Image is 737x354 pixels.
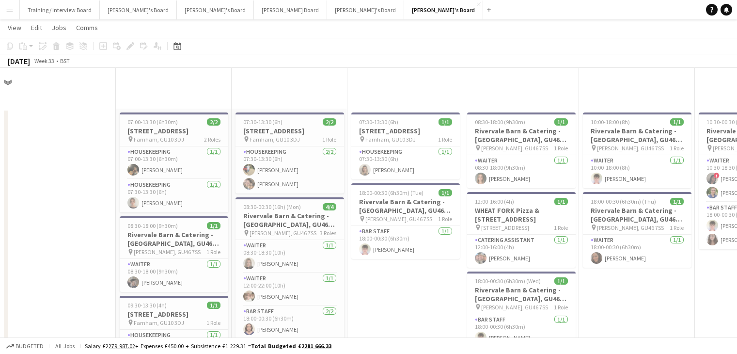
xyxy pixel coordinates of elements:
[235,197,344,341] app-job-card: 08:30-00:30 (16h) (Mon)4/4Rivervale Barn & Catering - [GEOGRAPHIC_DATA], GU46 7SS [PERSON_NAME], ...
[670,224,684,231] span: 1 Role
[127,118,178,126] span: 07:00-13:30 (6h30m)
[583,127,691,144] h3: Rivervale Barn & Catering - [GEOGRAPHIC_DATA], GU46 7SS
[467,286,576,303] h3: Rivervale Barn & Catering - [GEOGRAPHIC_DATA], GU46 7SS
[109,342,135,350] tcxspan: Call 279 987.02 via 3CX
[583,192,691,268] div: 18:00-00:30 (6h30m) (Thu)1/1Rivervale Barn & Catering - [GEOGRAPHIC_DATA], GU46 7SS [PERSON_NAME]...
[16,343,44,350] span: Budgeted
[206,248,220,256] span: 1 Role
[467,235,576,268] app-card-role: Catering Assistant1/112:00-16:00 (4h)[PERSON_NAME]
[134,248,201,256] span: [PERSON_NAME], GU46 7SS
[467,314,576,347] app-card-role: BAR STAFF1/118:00-00:30 (6h30m)[PERSON_NAME]
[351,183,460,259] div: 18:00-00:30 (6h30m) (Tue)1/1Rivervale Barn & Catering - [GEOGRAPHIC_DATA], GU46 7SS [PERSON_NAME]...
[359,189,423,196] span: 18:00-00:30 (6h30m) (Tue)
[467,155,576,188] app-card-role: Waiter1/108:30-18:00 (9h30m)[PERSON_NAME]
[438,136,452,143] span: 1 Role
[481,304,548,311] span: [PERSON_NAME], GU46 7SS
[554,118,568,126] span: 1/1
[8,56,30,66] div: [DATE]
[206,319,220,326] span: 1 Role
[204,136,220,143] span: 2 Roles
[85,342,331,350] div: Salary £2 + Expenses £450.00 + Subsistence £1 229.31 =
[597,145,664,152] span: [PERSON_NAME], GU46 7SS
[714,173,720,178] span: !
[207,302,220,309] span: 1/1
[120,146,228,179] app-card-role: Housekeeping1/107:00-13:30 (6h30m)[PERSON_NAME]
[351,226,460,259] app-card-role: BAR STAFF1/118:00-00:30 (6h30m)[PERSON_NAME]
[554,277,568,285] span: 1/1
[554,145,568,152] span: 1 Role
[583,235,691,268] app-card-role: Waiter1/118:00-00:30 (6h30m)[PERSON_NAME]
[250,136,300,143] span: Farnham, GU10 3DJ
[127,302,167,309] span: 09:30-13:30 (4h)
[554,224,568,231] span: 1 Role
[351,197,460,215] h3: Rivervale Barn & Catering - [GEOGRAPHIC_DATA], GU46 7SS
[320,229,336,237] span: 3 Roles
[243,118,282,126] span: 07:30-13:30 (6h)
[467,206,576,224] h3: WHEAT FORK Pizza & [STREET_ADDRESS]
[323,203,336,210] span: 4/4
[120,113,228,212] app-job-card: 07:00-13:30 (6h30m)2/2[STREET_ADDRESS] Farnham, GU10 3DJ2 RolesHousekeeping1/107:00-13:30 (6h30m)...
[31,23,42,32] span: Edit
[134,319,184,326] span: Farnham, GU10 3DJ
[481,224,529,231] span: [STREET_ADDRESS]
[177,0,254,19] button: [PERSON_NAME]'s Board
[127,222,178,229] span: 08:30-18:00 (9h30m)
[481,145,548,152] span: [PERSON_NAME], GU46 7SS
[475,118,525,126] span: 08:30-18:00 (9h30m)
[32,57,56,64] span: Week 33
[591,198,656,205] span: 18:00-00:30 (6h30m) (Thu)
[235,211,344,229] h3: Rivervale Barn & Catering - [GEOGRAPHIC_DATA], GU46 7SS
[591,118,630,126] span: 10:00-18:00 (8h)
[467,272,576,347] app-job-card: 18:00-00:30 (6h30m) (Wed)1/1Rivervale Barn & Catering - [GEOGRAPHIC_DATA], GU46 7SS [PERSON_NAME]...
[554,304,568,311] span: 1 Role
[5,341,45,352] button: Budgeted
[365,215,432,223] span: [PERSON_NAME], GU46 7SS
[60,57,70,64] div: BST
[120,216,228,292] app-job-card: 08:30-18:00 (9h30m)1/1Rivervale Barn & Catering - [GEOGRAPHIC_DATA], GU46 7SS [PERSON_NAME], GU46...
[467,113,576,188] app-job-card: 08:30-18:00 (9h30m)1/1Rivervale Barn & Catering - [GEOGRAPHIC_DATA], GU46 7SS [PERSON_NAME], GU46...
[254,0,327,19] button: [PERSON_NAME] Board
[438,215,452,223] span: 1 Role
[250,229,316,237] span: [PERSON_NAME], GU46 7SS
[235,113,344,193] div: 07:30-13:30 (6h)2/2[STREET_ADDRESS] Farnham, GU10 3DJ1 RoleHousekeeping2/207:30-13:30 (6h)[PERSON...
[235,127,344,135] h3: [STREET_ADDRESS]
[583,113,691,188] app-job-card: 10:00-18:00 (8h)1/1Rivervale Barn & Catering - [GEOGRAPHIC_DATA], GU46 7SS [PERSON_NAME], GU46 7S...
[235,306,344,353] app-card-role: BAR STAFF2/218:00-00:30 (6h30m)[PERSON_NAME][PERSON_NAME]
[351,146,460,179] app-card-role: Housekeeping1/107:30-13:30 (6h)[PERSON_NAME]
[8,23,21,32] span: View
[475,277,541,285] span: 18:00-00:30 (6h30m) (Wed)
[351,127,460,135] h3: [STREET_ADDRESS]
[53,342,77,350] span: All jobs
[48,21,70,34] a: Jobs
[52,23,66,32] span: Jobs
[134,136,184,143] span: Farnham, GU10 3DJ
[243,203,301,210] span: 08:30-00:30 (16h) (Mon)
[251,342,331,350] span: Total Budgeted £2
[120,310,228,319] h3: [STREET_ADDRESS]
[467,192,576,268] app-job-card: 12:00-16:00 (4h)1/1WHEAT FORK Pizza & [STREET_ADDRESS] [STREET_ADDRESS]1 RoleCatering Assistant1/...
[235,273,344,306] app-card-role: Waiter1/112:00-22:00 (10h)[PERSON_NAME]
[554,198,568,205] span: 1/1
[4,21,25,34] a: View
[235,240,344,273] app-card-role: Waiter1/108:30-18:30 (10h)[PERSON_NAME]
[583,206,691,224] h3: Rivervale Barn & Catering - [GEOGRAPHIC_DATA], GU46 7SS
[359,118,398,126] span: 07:30-13:30 (6h)
[404,0,483,19] button: [PERSON_NAME]'s Board
[235,146,344,193] app-card-role: Housekeeping2/207:30-13:30 (6h)[PERSON_NAME][PERSON_NAME]
[120,259,228,292] app-card-role: Waiter1/108:30-18:00 (9h30m)[PERSON_NAME]
[439,118,452,126] span: 1/1
[72,21,102,34] a: Comms
[27,21,46,34] a: Edit
[583,155,691,188] app-card-role: Waiter1/110:00-18:00 (8h)[PERSON_NAME]
[475,198,514,205] span: 12:00-16:00 (4h)
[327,0,404,19] button: [PERSON_NAME]'s Board
[365,136,416,143] span: Farnham, GU10 3DJ
[670,198,684,205] span: 1/1
[670,118,684,126] span: 1/1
